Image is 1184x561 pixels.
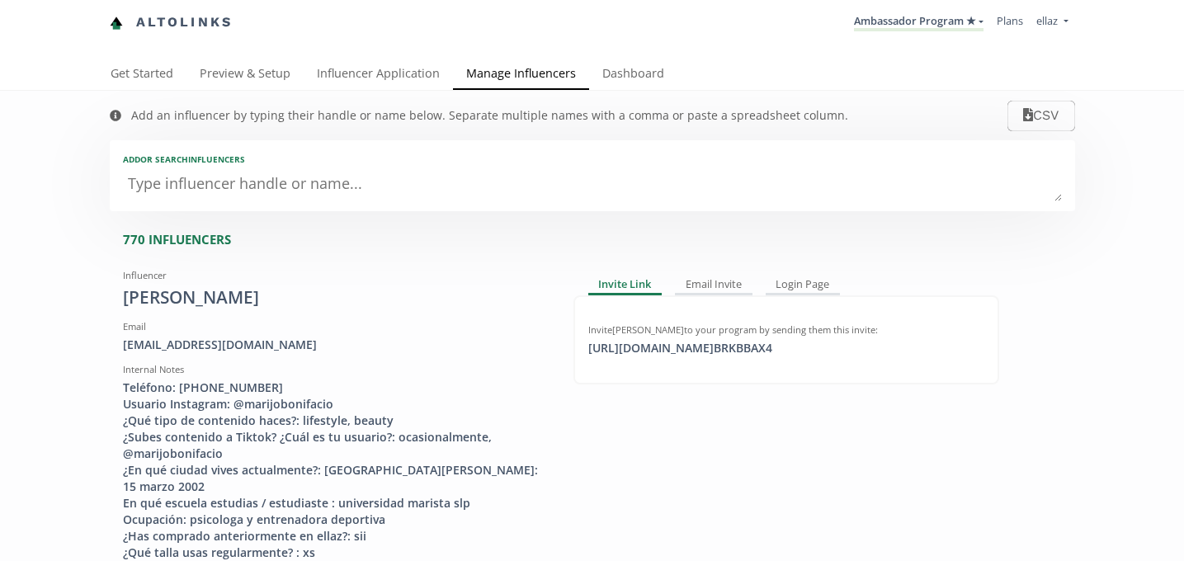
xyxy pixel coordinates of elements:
div: Email [123,320,549,333]
div: Internal Notes [123,363,549,376]
div: Teléfono: [PHONE_NUMBER] Usuario Instagram: @marijobonifacio ¿Qué tipo de contenido haces?: lifes... [123,379,549,561]
div: Invite Link [588,276,663,295]
a: Manage Influencers [453,59,589,92]
span: ellaz [1036,13,1058,28]
a: Dashboard [589,59,677,92]
a: Plans [997,13,1023,28]
div: Invite [PERSON_NAME] to your program by sending them this invite: [588,323,984,337]
a: Ambassador Program ★ [854,13,984,31]
div: 770 INFLUENCERS [123,231,1075,248]
div: Add or search INFLUENCERS [123,153,1062,165]
iframe: chat widget [17,16,69,66]
a: Preview & Setup [186,59,304,92]
a: Altolinks [110,9,233,36]
div: [EMAIL_ADDRESS][DOMAIN_NAME] [123,337,549,353]
a: Influencer Application [304,59,453,92]
div: Email Invite [675,276,752,295]
div: [PERSON_NAME] [123,285,549,310]
a: Get Started [97,59,186,92]
button: CSV [1007,101,1074,131]
div: Influencer [123,269,549,282]
div: Login Page [766,276,841,295]
a: ellaz [1036,13,1068,32]
img: favicon-32x32.png [110,16,123,30]
div: [URL][DOMAIN_NAME] BRKBBAX4 [578,340,782,356]
div: Add an influencer by typing their handle or name below. Separate multiple names with a comma or p... [131,107,848,124]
